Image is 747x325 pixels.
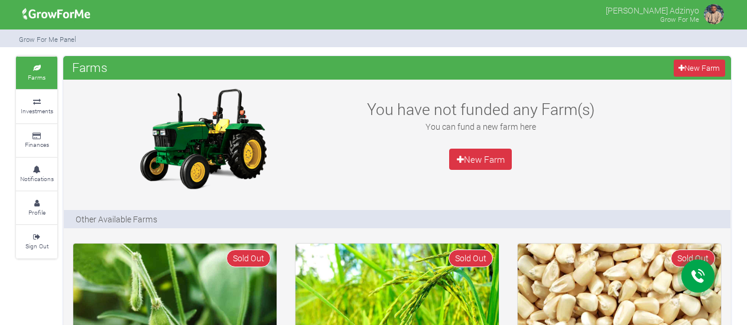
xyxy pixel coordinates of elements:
[671,250,715,267] span: Sold Out
[606,2,699,17] p: [PERSON_NAME] Adzinyo
[449,250,493,267] span: Sold Out
[25,242,48,250] small: Sign Out
[28,208,46,216] small: Profile
[19,35,76,44] small: Grow For Me Panel
[25,140,49,149] small: Finances
[16,124,57,157] a: Finances
[449,149,512,170] a: New Farm
[16,90,57,123] a: Investments
[18,2,95,26] img: growforme image
[69,55,111,79] span: Farms
[129,86,277,192] img: growforme image
[352,100,609,119] h3: You have not funded any Farm(s)
[21,107,53,115] small: Investments
[16,192,57,224] a: Profile
[16,57,57,89] a: Farms
[660,15,699,24] small: Grow For Me
[226,250,271,267] span: Sold Out
[674,60,725,77] a: New Farm
[352,120,609,133] p: You can fund a new farm here
[16,225,57,258] a: Sign Out
[28,73,46,81] small: Farms
[20,175,54,183] small: Notifications
[76,213,157,225] p: Other Available Farms
[702,2,726,26] img: growforme image
[16,158,57,191] a: Notifications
